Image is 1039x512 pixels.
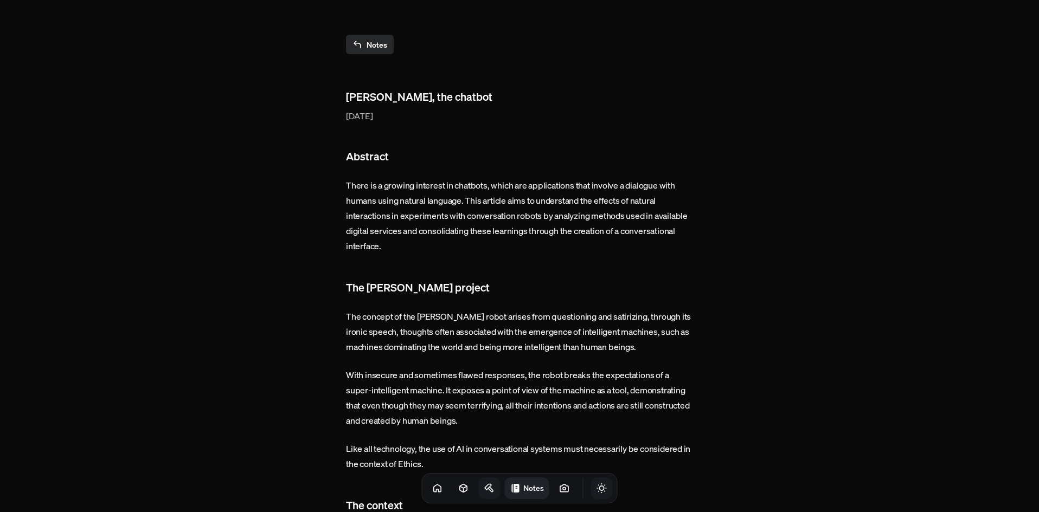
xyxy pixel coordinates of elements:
p: With insecure and sometimes flawed responses, the robot breaks the expectations of a super-intell... [346,367,693,428]
h1: Notes [523,483,544,493]
p: There is a growing interest in chatbots, which are applications that involve a dialogue with huma... [346,178,693,254]
time: [DATE] [346,109,693,122]
a: Notes [346,35,394,54]
p: Like all technology, the use of AI in conversational systems must necessarily be considered in th... [346,441,693,471]
h2: Abstract [346,148,693,165]
button: Toggle Theme [591,477,613,499]
h1: [PERSON_NAME], the chatbot [346,89,693,105]
h2: The [PERSON_NAME] project [346,280,693,296]
p: The concept of the [PERSON_NAME] robot arises from questioning and satirizing, through its ironic... [346,309,693,354]
a: Notes [505,477,549,499]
